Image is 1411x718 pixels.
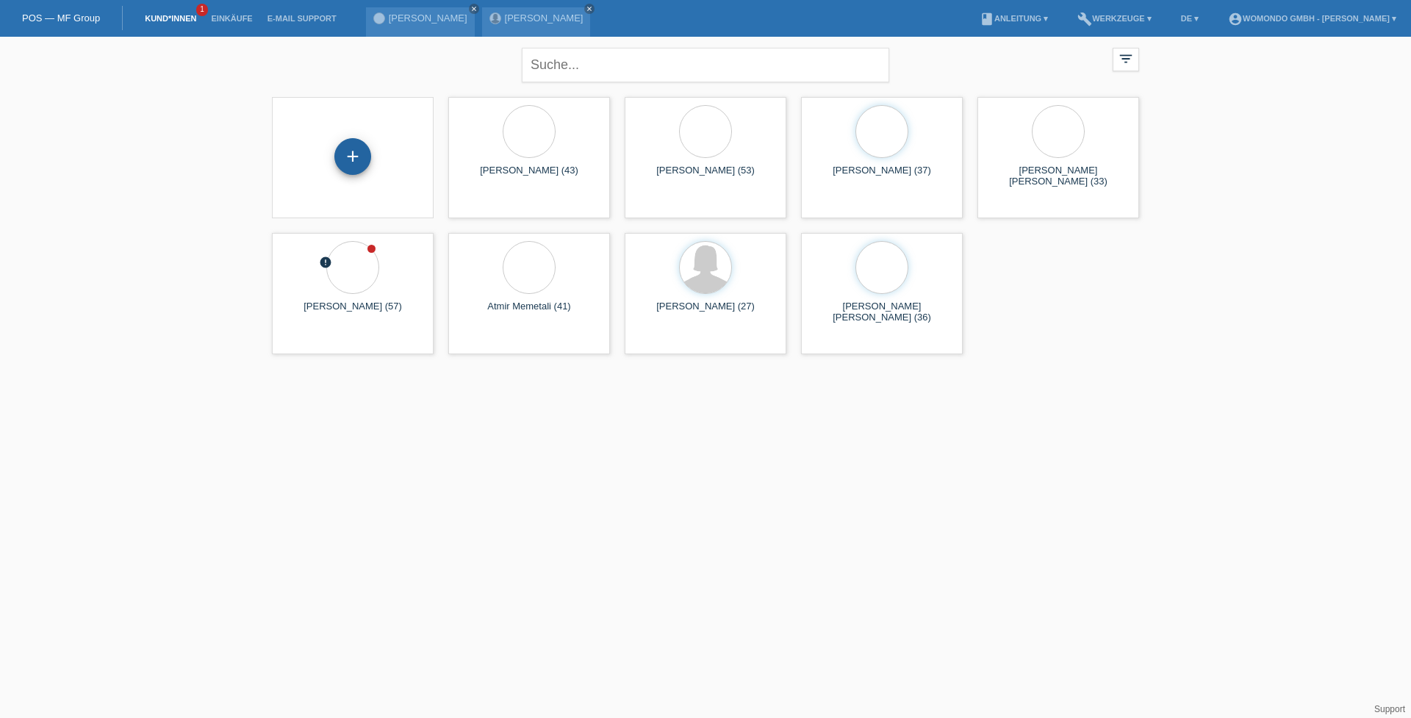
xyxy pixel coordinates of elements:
[1174,14,1206,23] a: DE ▾
[1077,12,1092,26] i: build
[460,165,598,188] div: [PERSON_NAME] (43)
[1221,14,1404,23] a: account_circlewomondo GmbH - [PERSON_NAME] ▾
[284,301,422,324] div: [PERSON_NAME] (57)
[813,165,951,188] div: [PERSON_NAME] (37)
[22,12,100,24] a: POS — MF Group
[505,12,584,24] a: [PERSON_NAME]
[469,4,479,14] a: close
[972,14,1055,23] a: bookAnleitung ▾
[204,14,259,23] a: Einkäufe
[1118,51,1134,67] i: filter_list
[980,12,994,26] i: book
[1374,704,1405,714] a: Support
[460,301,598,324] div: Atmir Memetali (41)
[196,4,208,16] span: 1
[335,144,370,169] div: Kund*in hinzufügen
[260,14,344,23] a: E-Mail Support
[586,5,593,12] i: close
[636,165,775,188] div: [PERSON_NAME] (53)
[813,301,951,324] div: [PERSON_NAME] [PERSON_NAME] (36)
[137,14,204,23] a: Kund*innen
[1228,12,1243,26] i: account_circle
[319,256,332,269] i: error
[1070,14,1159,23] a: buildWerkzeuge ▾
[989,165,1127,188] div: [PERSON_NAME] [PERSON_NAME] (33)
[636,301,775,324] div: [PERSON_NAME] (27)
[470,5,478,12] i: close
[389,12,467,24] a: [PERSON_NAME]
[522,48,889,82] input: Suche...
[584,4,595,14] a: close
[319,256,332,271] div: Unbestätigt, in Bearbeitung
